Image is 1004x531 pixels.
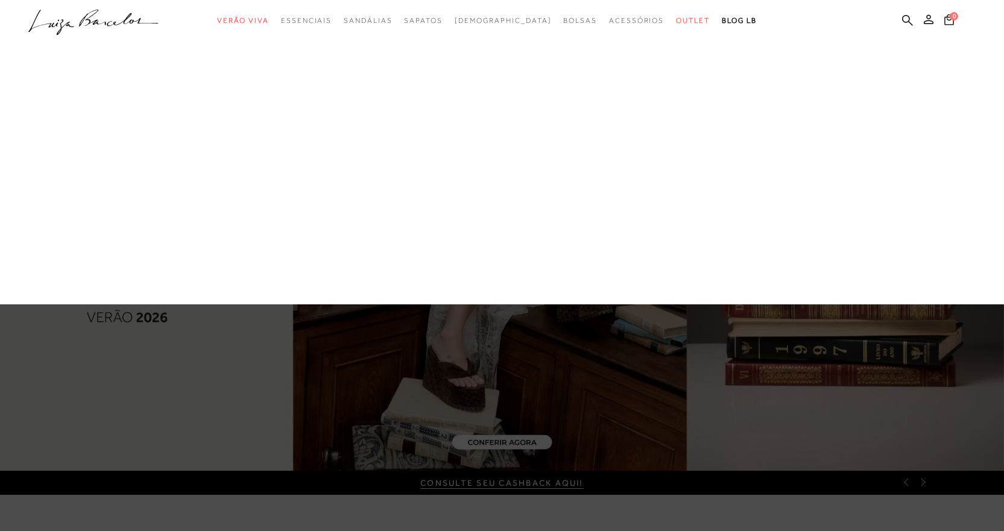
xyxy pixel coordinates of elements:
[344,16,392,25] span: Sandálias
[676,16,710,25] span: Outlet
[344,10,392,32] a: categoryNavScreenReaderText
[563,10,597,32] a: categoryNavScreenReaderText
[941,13,958,30] button: 0
[404,16,442,25] span: Sapatos
[722,16,757,25] span: BLOG LB
[676,10,710,32] a: categoryNavScreenReaderText
[217,16,269,25] span: Verão Viva
[455,10,552,32] a: noSubCategoriesText
[281,10,332,32] a: categoryNavScreenReaderText
[404,10,442,32] a: categoryNavScreenReaderText
[722,10,757,32] a: BLOG LB
[950,12,958,20] span: 0
[217,10,269,32] a: categoryNavScreenReaderText
[455,16,552,25] span: [DEMOGRAPHIC_DATA]
[609,16,664,25] span: Acessórios
[281,16,332,25] span: Essenciais
[609,10,664,32] a: categoryNavScreenReaderText
[563,16,597,25] span: Bolsas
